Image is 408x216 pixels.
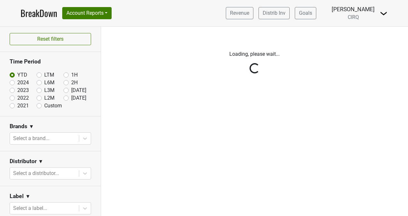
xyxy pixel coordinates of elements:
[106,50,403,58] p: Loading, please wait...
[21,6,57,20] a: BreakDown
[295,7,316,19] a: Goals
[226,7,253,19] a: Revenue
[62,7,112,19] button: Account Reports
[380,10,387,17] img: Dropdown Menu
[332,5,375,13] div: [PERSON_NAME]
[348,14,359,20] span: CIRQ
[259,7,290,19] a: Distrib Inv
